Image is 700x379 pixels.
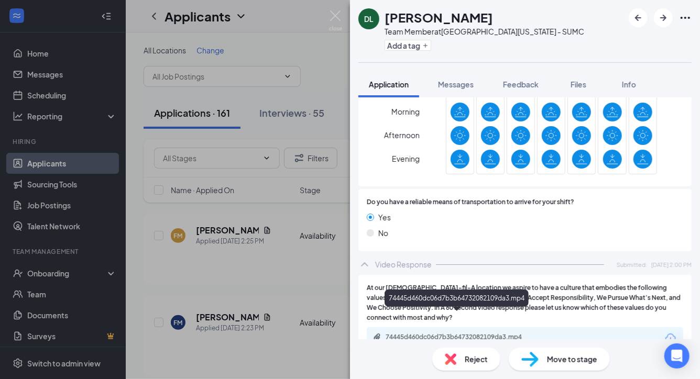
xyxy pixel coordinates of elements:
svg: Download [664,332,677,344]
a: Paperclip74445d460dc06d7b3b64732082109da3.mp4 [373,333,543,343]
span: Feedback [503,80,539,89]
span: Do you have a reliable means of transportation to arrive for your shift? [367,197,574,207]
span: Afternoon [384,126,420,144]
button: ArrowRight [654,8,673,27]
div: Open Intercom Messenger [664,343,690,369]
span: Files [571,80,586,89]
svg: Plus [422,42,429,49]
svg: ChevronUp [358,258,371,271]
button: ArrowLeftNew [629,8,648,27]
svg: ArrowRight [657,12,670,24]
div: Video Response [375,259,432,270]
div: Team Member at [GEOGRAPHIC_DATA][US_STATE] - SUMC [385,26,584,37]
h1: [PERSON_NAME] [385,8,493,26]
svg: Paperclip [373,333,381,341]
span: Info [622,80,636,89]
span: Messages [438,80,474,89]
svg: ArrowLeftNew [632,12,644,24]
span: Move to stage [547,353,597,365]
span: Reject [465,353,488,365]
div: 74445d460dc06d7b3b64732082109da3.mp4 [386,333,532,341]
span: No [378,227,388,239]
div: DL [364,14,374,24]
span: Morning [391,102,420,121]
span: At our [DEMOGRAPHIC_DATA]-fil-A location we aspire to have a culture that embodies the following ... [367,283,683,322]
span: Submitted: [617,260,647,269]
div: 74445d460dc06d7b3b64732082109da3.mp4 [385,289,529,307]
span: Evening [392,149,420,168]
span: Application [369,80,409,89]
span: [DATE] 2:00 PM [651,260,692,269]
svg: Ellipses [679,12,692,24]
span: Yes [378,211,391,223]
button: PlusAdd a tag [385,40,431,51]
